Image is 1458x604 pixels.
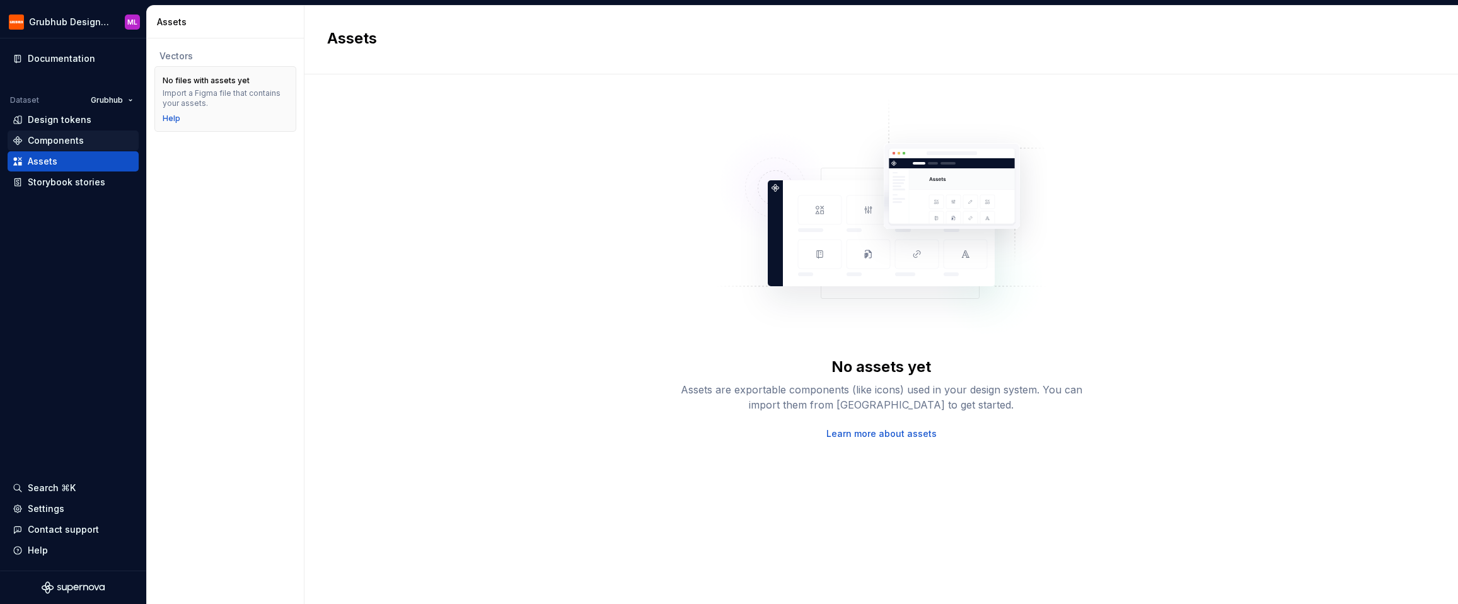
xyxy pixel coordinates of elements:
[826,427,937,440] a: Learn more about assets
[42,581,105,594] svg: Supernova Logo
[831,357,931,377] div: No assets yet
[680,382,1083,412] div: Assets are exportable components (like icons) used in your design system. You can import them fro...
[163,113,180,124] a: Help
[163,88,288,108] div: Import a Figma file that contains your assets.
[8,49,139,69] a: Documentation
[8,540,139,560] button: Help
[9,15,24,30] img: 4e8d6f31-f5cf-47b4-89aa-e4dec1dc0822.png
[28,52,95,65] div: Documentation
[3,8,144,35] button: Grubhub Design SystemML
[91,95,123,105] span: Grubhub
[8,131,139,151] a: Components
[127,17,137,27] div: ML
[8,172,139,192] a: Storybook stories
[28,176,105,189] div: Storybook stories
[8,151,139,171] a: Assets
[28,502,64,515] div: Settings
[28,113,91,126] div: Design tokens
[28,544,48,557] div: Help
[29,16,110,28] div: Grubhub Design System
[85,91,139,109] button: Grubhub
[28,134,84,147] div: Components
[163,76,250,86] div: No files with assets yet
[8,478,139,498] button: Search ⌘K
[8,110,139,130] a: Design tokens
[8,499,139,519] a: Settings
[8,520,139,540] button: Contact support
[327,28,1420,49] h2: Assets
[157,16,299,28] div: Assets
[28,482,76,494] div: Search ⌘K
[28,155,57,168] div: Assets
[10,95,39,105] div: Dataset
[159,50,291,62] div: Vectors
[28,523,99,536] div: Contact support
